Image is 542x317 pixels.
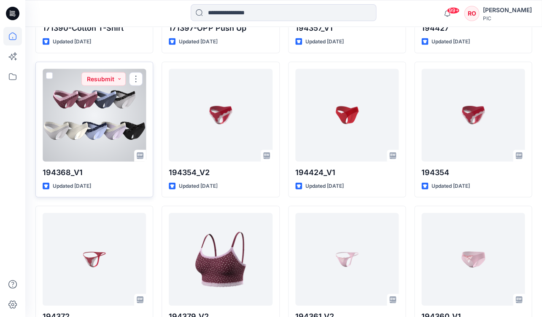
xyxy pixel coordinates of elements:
span: 99+ [447,7,459,14]
a: 194424_V1 [295,69,399,162]
a: 194379_V2 [169,213,272,306]
a: 194360_V1 [421,213,525,306]
p: Updated [DATE] [179,182,217,191]
a: 194361 V2 [295,213,399,306]
p: Updated [DATE] [431,182,470,191]
p: Updated [DATE] [179,37,217,46]
p: Updated [DATE] [305,182,344,191]
p: 194357_V1 [295,22,399,34]
p: Updated [DATE] [53,37,91,46]
a: 194354_V2 [169,69,272,162]
div: [PERSON_NAME] [483,5,531,15]
p: 194427 [421,22,525,34]
p: 194368_V1 [43,167,146,178]
div: RO [464,6,479,21]
p: Updated [DATE] [53,182,91,191]
p: Updated [DATE] [431,37,470,46]
a: 194354 [421,69,525,162]
div: PIC [483,15,531,21]
p: 171390-Cotton T-Shirt [43,22,146,34]
a: 194372 [43,213,146,306]
a: 194368_V1 [43,69,146,162]
p: 194424_V1 [295,167,399,178]
p: Updated [DATE] [305,37,344,46]
p: 194354 [421,167,525,178]
p: 194354_V2 [169,167,272,178]
p: 171397-OPP Push Up [169,22,272,34]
